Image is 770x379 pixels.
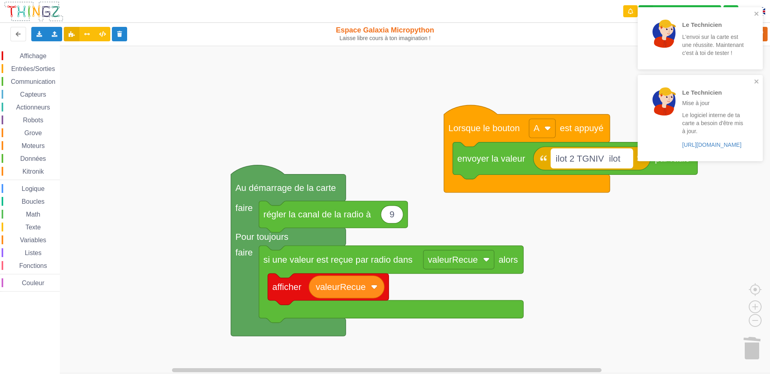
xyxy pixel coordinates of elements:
text: est appuyé [560,123,604,133]
text: 9 [389,209,394,219]
text: A [533,123,539,133]
span: Moteurs [20,142,46,149]
span: Grove [23,130,43,136]
span: Logique [20,185,46,192]
text: faire [235,247,253,257]
text: ilot 2 TGNIV ilot [556,153,621,163]
text: régler la canal de la radio à [263,209,371,219]
span: Fonctions [18,262,48,269]
p: Le Technicien [682,88,745,97]
div: Espace Galaxia Micropython [318,26,452,42]
text: si une valeur est reçue par radio dans [263,255,413,265]
span: Boucles [20,198,46,205]
text: faire [235,203,253,213]
text: valeurRecue [428,255,478,265]
button: close [754,10,760,18]
span: Données [19,155,47,162]
span: Listes [24,249,43,256]
p: Le logiciel interne de ta carte a besoin d'être mis à jour. [682,111,745,135]
text: afficher [272,282,302,292]
a: [URL][DOMAIN_NAME] [682,142,742,148]
span: Affichage [18,53,47,59]
p: Mise à jour [682,99,745,107]
p: Le Technicien [682,20,745,29]
span: Kitronik [21,168,45,175]
text: Pour toujours [235,232,288,242]
span: Capteurs [19,91,47,98]
span: Variables [19,237,48,243]
span: Math [25,211,42,218]
span: Robots [22,117,45,124]
p: L'envoi sur la carte est une réussite. Maintenant c'est à toi de tester ! [682,33,745,57]
span: Couleur [21,280,46,286]
span: Texte [24,224,42,231]
span: Communication [10,78,57,85]
img: thingz_logo.png [4,1,64,22]
text: Lorsque le bouton [448,123,520,133]
text: alors [498,255,518,265]
button: close [754,78,760,86]
text: Au démarrage de la carte [235,182,336,193]
span: Actionneurs [15,104,51,111]
div: Laisse libre cours à ton imagination ! [318,35,452,42]
span: Entrées/Sorties [10,65,56,72]
text: envoyer la valeur [457,153,525,163]
text: valeurRecue [316,282,366,292]
div: Ta base fonctionne bien ! [638,5,721,18]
